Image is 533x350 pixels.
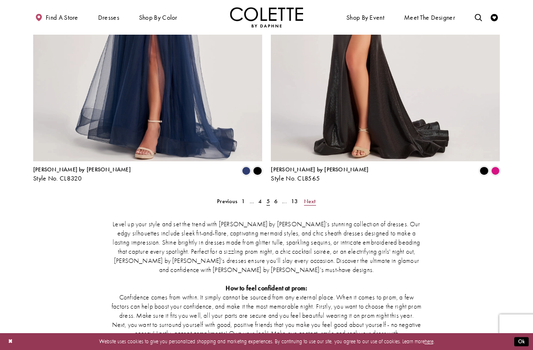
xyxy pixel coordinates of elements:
span: Shop By Event [344,7,386,27]
div: Colette by Daphne Style No. CL8320 [33,167,131,182]
button: Submit Dialog [514,337,529,346]
span: Meet the designer [404,14,455,21]
strong: How to feel confident at prom: [226,284,307,292]
span: 4 [258,197,262,205]
a: Toggle search [473,7,484,27]
a: ... [247,196,256,207]
span: Current page [264,196,272,207]
a: 6 [272,196,279,207]
a: Check Wishlist [489,7,500,27]
span: Find a store [46,14,78,21]
span: [PERSON_NAME] by [PERSON_NAME] [33,166,131,173]
p: Confidence comes from within. It simply cannot be sourced from any external place. When it comes ... [112,293,421,348]
span: ... [250,197,254,205]
span: Style No. CL8565 [271,174,320,182]
i: Black [253,167,262,175]
a: 13 [289,196,301,207]
span: ... [282,197,287,205]
div: Colette by Daphne Style No. CL8565 [271,167,368,182]
a: here [425,338,433,345]
span: Style No. CL8320 [33,174,82,182]
a: Find a store [33,7,80,27]
span: Dresses [98,14,119,21]
span: 6 [274,197,278,205]
p: Level up your style and set the trend with [PERSON_NAME] by [PERSON_NAME]’s stunning collection o... [112,220,421,275]
span: Shop By Event [346,14,384,21]
a: Prev Page [215,196,240,207]
span: 1 [241,197,245,205]
span: [PERSON_NAME] by [PERSON_NAME] [271,166,368,173]
span: Next [304,197,316,205]
span: 13 [291,197,298,205]
span: 5 [266,197,270,205]
i: Black [480,167,488,175]
a: 1 [240,196,247,207]
i: Navy Blue [242,167,251,175]
a: ... [280,196,289,207]
span: Shop by color [137,7,179,27]
i: Fuchsia [491,167,500,175]
p: Website uses cookies to give you personalized shopping and marketing experiences. By continuing t... [52,337,481,346]
button: Close Dialog [4,335,16,348]
img: Colette by Daphne [230,7,303,27]
span: Previous [217,197,237,205]
span: Dresses [96,7,121,27]
a: 4 [256,196,264,207]
a: Meet the designer [402,7,457,27]
span: Shop by color [139,14,178,21]
a: Next Page [302,196,318,207]
a: Visit Home Page [230,7,303,27]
